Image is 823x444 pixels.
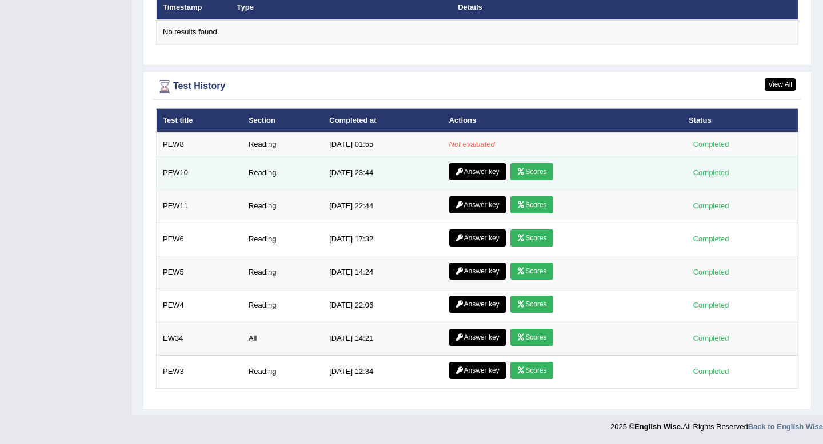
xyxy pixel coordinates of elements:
[449,140,495,148] em: Not evaluated
[157,355,242,388] td: PEW3
[323,256,442,289] td: [DATE] 14:24
[689,200,733,212] div: Completed
[748,422,823,431] a: Back to English Wise
[163,27,792,38] div: No results found.
[157,256,242,289] td: PEW5
[156,78,798,95] div: Test History
[689,365,733,377] div: Completed
[449,296,506,313] a: Answer key
[242,322,323,355] td: All
[242,223,323,256] td: Reading
[323,189,442,223] td: [DATE] 22:44
[510,263,553,280] a: Scores
[323,355,442,388] td: [DATE] 12:34
[323,108,442,132] th: Completed at
[449,362,506,379] a: Answer key
[242,289,323,322] td: Reading
[323,289,442,322] td: [DATE] 22:06
[510,362,553,379] a: Scores
[510,229,553,247] a: Scores
[689,299,733,311] div: Completed
[242,132,323,156] td: Reading
[157,156,242,189] td: PEW10
[510,196,553,213] a: Scores
[323,223,442,256] td: [DATE] 17:32
[449,263,506,280] a: Answer key
[449,196,506,213] a: Answer key
[242,256,323,289] td: Reading
[242,189,323,223] td: Reading
[323,156,442,189] td: [DATE] 23:44
[157,322,242,355] td: EW34
[443,108,682,132] th: Actions
[634,422,682,431] strong: English Wise.
[689,233,733,245] div: Completed
[689,138,733,150] div: Completed
[449,329,506,346] a: Answer key
[242,156,323,189] td: Reading
[689,167,733,179] div: Completed
[510,163,553,180] a: Scores
[689,332,733,344] div: Completed
[682,108,798,132] th: Status
[157,132,242,156] td: PEW8
[242,355,323,388] td: Reading
[157,223,242,256] td: PEW6
[242,108,323,132] th: Section
[510,296,553,313] a: Scores
[157,108,242,132] th: Test title
[157,289,242,322] td: PEW4
[323,322,442,355] td: [DATE] 14:21
[449,163,506,180] a: Answer key
[449,229,506,247] a: Answer key
[510,329,553,346] a: Scores
[610,415,823,432] div: 2025 © All Rights Reserved
[765,78,796,91] a: View All
[323,132,442,156] td: [DATE] 01:55
[157,189,242,223] td: PEW11
[689,266,733,278] div: Completed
